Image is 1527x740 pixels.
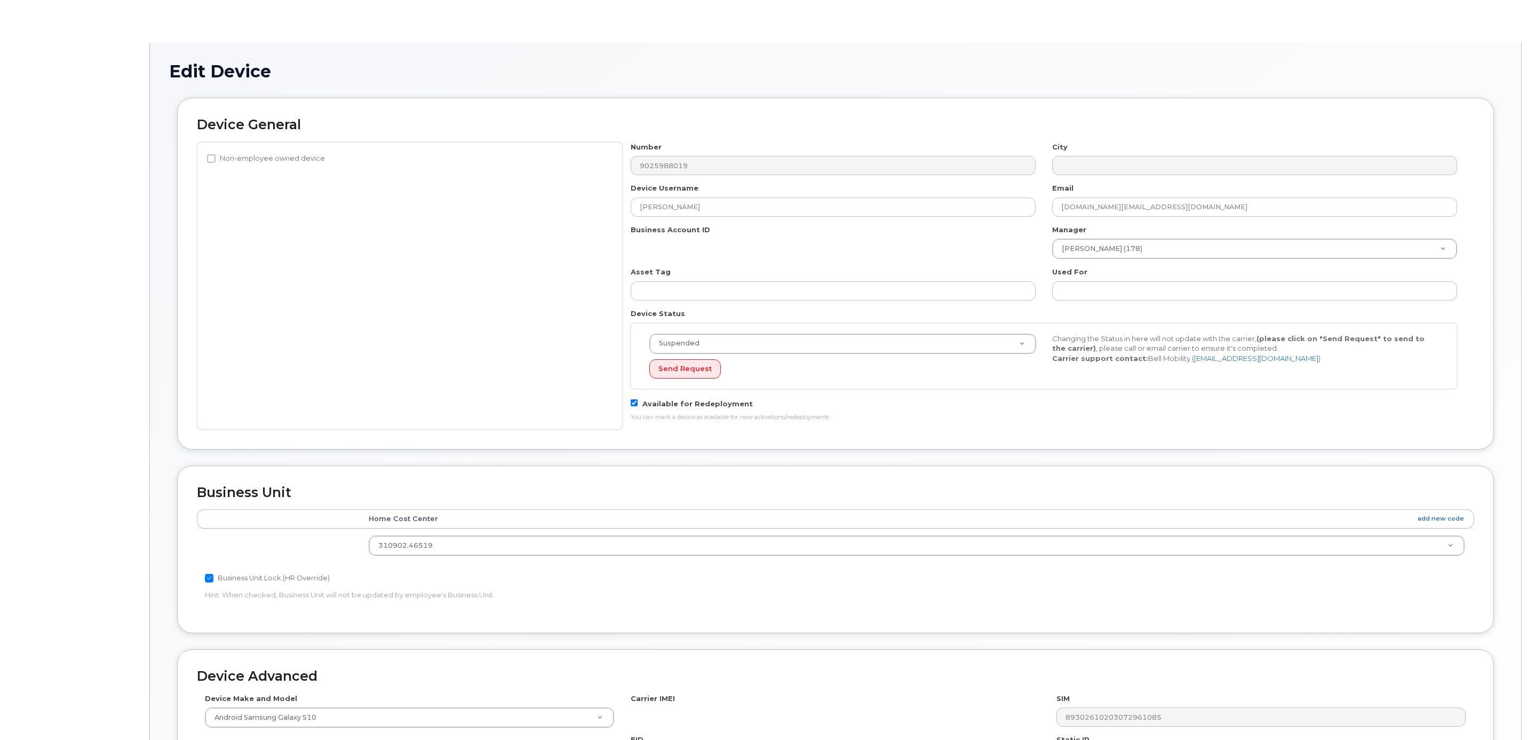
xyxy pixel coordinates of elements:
[1052,142,1068,152] label: City
[1052,267,1087,277] label: Used For
[631,225,710,235] label: Business Account ID
[631,399,638,406] input: Available for Redeployment
[1056,694,1070,704] label: SIM
[649,359,721,379] button: Send Request
[1418,514,1464,523] a: add new code
[369,536,1464,555] a: 310902.46519
[1052,225,1086,235] label: Manager
[631,142,662,152] label: Number
[653,338,699,348] span: Suspended
[631,267,671,277] label: Asset Tag
[207,154,216,163] input: Non-employee owned device
[207,152,325,165] label: Non-employee owned device
[642,399,753,408] span: Available for Redeployment
[197,669,1474,684] h2: Device Advanced
[197,485,1474,500] h2: Business Unit
[1044,334,1447,364] div: Changing the Status in here will not update with the carrier, , please call or email carrier to e...
[208,713,316,722] span: Android Samsung Galaxy S10
[631,694,675,704] label: Carrier IMEI
[631,413,1457,422] div: You can mark a device as available for new activations/redeployments
[650,334,1036,353] a: Suspended
[169,62,1502,81] h1: Edit Device
[631,309,685,319] label: Device Status
[1052,183,1073,193] label: Email
[1055,244,1142,254] span: [PERSON_NAME] (178)
[631,183,698,193] label: Device Username
[205,708,614,727] a: Android Samsung Galaxy S10
[1052,354,1148,363] strong: Carrier support contact:
[1053,239,1457,258] a: [PERSON_NAME] (178)
[205,574,213,582] input: Business Unit Lock (HR Override)
[205,590,1040,600] p: Hint: When checked, Business Unit will not be updated by employee's Business Unit
[359,509,1474,529] th: Home Cost Center
[205,694,297,704] label: Device Make and Model
[197,117,1474,132] h2: Device General
[1194,354,1318,363] a: [EMAIL_ADDRESS][DOMAIN_NAME]
[378,541,433,549] span: 310902.46519
[205,572,330,585] label: Business Unit Lock (HR Override)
